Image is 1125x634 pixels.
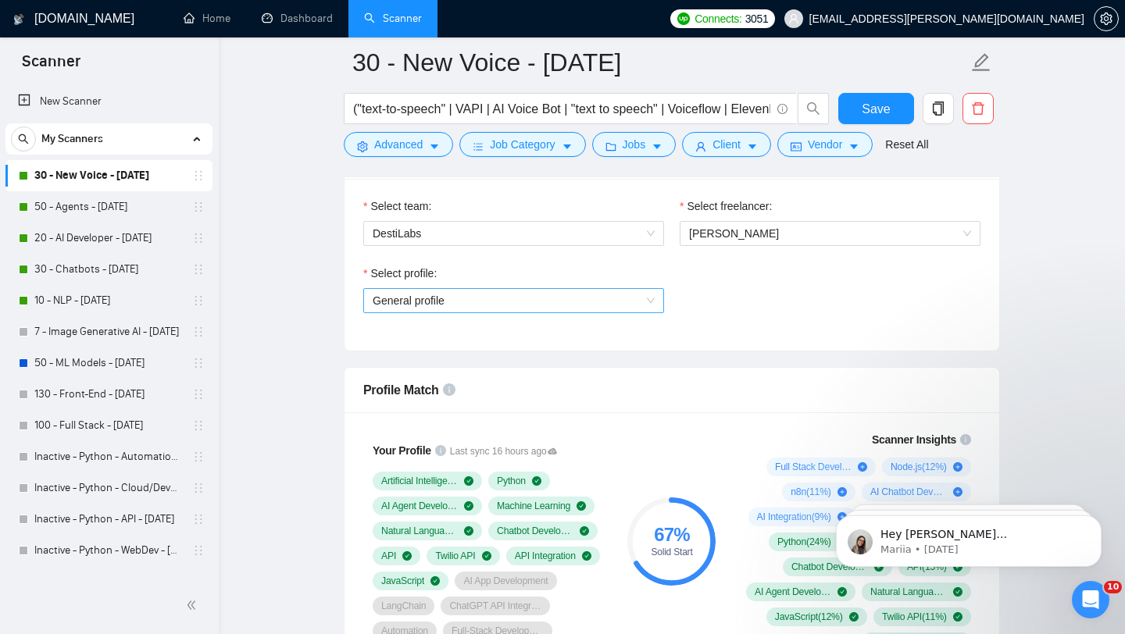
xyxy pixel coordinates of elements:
span: info-circle [443,383,455,396]
span: Jobs [623,136,646,153]
iframe: Intercom live chat [1072,581,1109,618]
span: user [695,141,706,152]
span: copy [923,102,953,116]
span: check-circle [464,476,473,486]
div: 67 % [627,525,716,544]
span: AI App Development [463,575,548,587]
span: Artificial Intelligence [381,475,458,487]
span: Node.js ( 12 %) [891,461,947,473]
span: search [798,102,828,116]
span: info-circle [777,104,787,114]
a: 50 - ML Models - [DATE] [34,347,183,379]
span: check-circle [953,587,962,597]
span: holder [192,419,205,432]
button: delete [962,93,994,124]
a: 20 - AI Developer - [DATE] [34,223,183,254]
span: Save [862,99,890,119]
span: check-circle [464,526,473,536]
span: holder [192,388,205,401]
span: Profile Match [363,383,439,397]
a: 7 - Image Generative AI - [DATE] [34,316,183,347]
span: n8n ( 11 %) [791,486,831,498]
span: Last sync 16 hours ago [450,444,558,459]
span: holder [192,294,205,307]
iframe: Intercom notifications message [812,483,1125,592]
span: check-circle [464,501,473,511]
a: Inactive - Python - WebDev - [DATE] [34,535,183,566]
span: AI Agent Development [381,500,458,512]
button: setting [1094,6,1119,31]
span: holder [192,357,205,369]
a: searchScanner [364,12,422,25]
button: search [11,126,36,151]
span: holder [192,263,205,276]
a: dashboardDashboard [262,12,333,25]
span: holder [192,232,205,244]
span: caret-down [747,141,758,152]
span: holder [192,513,205,525]
span: holder [192,201,205,213]
span: 3051 [745,10,769,27]
span: ChatGPT API Integration [449,600,541,612]
span: Python [497,475,526,487]
a: homeHome [184,12,230,25]
span: [PERSON_NAME] [689,227,779,240]
a: Inactive - Python - API - [DATE] [34,504,183,535]
span: Chatbot Development ( 19 %) [791,561,868,573]
span: check-circle [953,612,962,622]
div: Solid Start [627,547,716,557]
span: edit [971,52,991,73]
span: JavaScript ( 12 %) [775,611,843,623]
span: Scanner [9,50,93,83]
span: Client [712,136,741,153]
span: check-circle [402,551,412,561]
a: Inactive - Python - Automation - [DATE] [34,441,183,472]
span: idcard [791,141,802,152]
span: Twilio API ( 11 %) [882,611,947,623]
span: Chatbot Development [497,525,573,537]
a: New Scanner [18,86,200,117]
button: Save [838,93,914,124]
a: 30 - Chatbots - [DATE] [34,254,183,285]
span: plus-circle [953,462,962,472]
span: caret-down [562,141,573,152]
label: Select team: [363,198,431,215]
span: AI Integration ( 9 %) [757,511,831,523]
span: check-circle [430,576,440,586]
label: Select freelancer: [680,198,772,215]
button: folderJobscaret-down [592,132,677,157]
span: API [381,550,396,562]
span: check-circle [837,587,847,597]
input: Search Freelance Jobs... [353,99,770,119]
span: check-circle [577,501,586,511]
button: userClientcaret-down [682,132,771,157]
span: caret-down [652,141,662,152]
span: Vendor [808,136,842,153]
span: Natural Language Processing [381,525,458,537]
span: check-circle [482,551,491,561]
a: 130 - Front-End - [DATE] [34,379,183,410]
span: Python ( 24 %) [777,536,831,548]
span: info-circle [960,434,971,445]
span: holder [192,169,205,182]
span: Natural Language Processing ( 14 %) [870,586,947,598]
span: Advanced [374,136,423,153]
button: search [798,93,829,124]
span: Scanner Insights [872,434,956,445]
span: delete [963,102,993,116]
span: Full Stack Development ( 20 %) [775,461,852,473]
a: 21 - Design - Healthcare - [DATE] [34,566,183,597]
span: DestiLabs [373,222,655,245]
a: Reset All [885,136,928,153]
button: settingAdvancedcaret-down [344,132,453,157]
span: Select profile: [370,265,437,282]
span: search [12,134,35,144]
img: upwork-logo.png [677,12,690,25]
button: idcardVendorcaret-down [777,132,873,157]
span: caret-down [848,141,859,152]
button: barsJob Categorycaret-down [459,132,585,157]
span: caret-down [429,141,440,152]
